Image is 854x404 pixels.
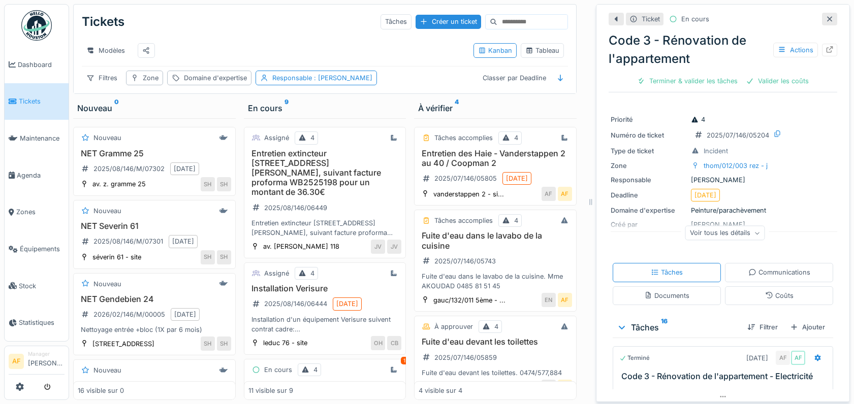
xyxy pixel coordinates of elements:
[694,190,716,200] div: [DATE]
[248,380,402,390] h3: Code 2 - Rénovation de l'appartement
[78,294,231,304] h3: NET Gendebien 24
[611,115,687,124] div: Priorité
[433,189,504,199] div: vanderstappen 2 - si...
[681,14,709,24] div: En cours
[92,252,141,262] div: séverin 61 - site
[78,221,231,231] h3: NET Severin 61
[264,299,327,309] div: 2025/08/146/06444
[691,115,705,124] div: 4
[174,164,196,174] div: [DATE]
[371,336,385,350] div: OH
[542,187,556,201] div: AF
[542,293,556,307] div: EN
[16,207,65,217] span: Zones
[201,177,215,191] div: SH
[5,120,69,157] a: Maintenance
[651,267,683,277] div: Tâches
[387,336,401,350] div: CB
[217,250,231,264] div: SH
[19,281,65,291] span: Stock
[19,96,65,106] span: Tickets
[93,310,165,319] div: 2026/02/146/M/00005
[92,179,146,189] div: av. z. gramme 25
[514,133,518,143] div: 4
[558,380,572,394] div: AF
[742,74,813,88] div: Valider les coûts
[93,133,121,143] div: Nouveau
[704,161,768,171] div: thom/012/003 rez - j
[201,336,215,351] div: SH
[433,295,505,305] div: gauc/132/011 5ème - ...
[746,353,768,363] div: [DATE]
[248,386,293,395] div: 11 visible sur 9
[776,351,790,365] div: AF
[419,149,572,168] h3: Entretien des Haie - Vanderstappen 2 au 40 / Coopman 2
[201,250,215,264] div: SH
[644,291,689,300] div: Documents
[248,284,402,293] h3: Installation Verisure
[93,164,165,174] div: 2025/08/146/M/07302
[611,146,687,156] div: Type de ticket
[514,216,518,225] div: 4
[455,102,459,114] sup: 4
[28,350,65,358] div: Manager
[20,133,65,143] span: Maintenance
[416,15,481,28] div: Créer un ticket
[312,74,372,82] span: : [PERSON_NAME]
[93,279,121,289] div: Nouveau
[217,336,231,351] div: SH
[174,310,196,319] div: [DATE]
[77,102,232,114] div: Nouveau
[419,337,572,347] h3: Fuite d'eau devant les toilettes
[263,242,339,251] div: av. [PERSON_NAME] 118
[284,102,289,114] sup: 9
[18,60,65,70] span: Dashboard
[786,320,829,334] div: Ajouter
[5,305,69,342] a: Statistiques
[264,133,289,143] div: Assigné
[184,73,247,83] div: Domaine d'expertise
[434,133,493,143] div: Tâches accomplies
[611,206,835,215] div: Peinture/parachèvement
[381,14,412,29] div: Tâches
[387,240,401,254] div: JV
[617,321,739,333] div: Tâches
[434,353,497,362] div: 2025/07/146/05859
[78,386,124,395] div: 16 visible sur 0
[642,14,660,24] div: Ticket
[28,350,65,372] li: [PERSON_NAME]
[791,351,805,365] div: AF
[611,161,687,171] div: Zone
[611,175,687,185] div: Responsable
[419,272,572,291] div: Fuite d'eau dans le lavabo de la cuisine. Mme AKOUDAD 0485 81 51 45
[619,354,650,362] div: Terminé
[17,171,65,180] span: Agenda
[661,321,668,333] sup: 16
[248,102,402,114] div: En cours
[611,190,687,200] div: Deadline
[685,226,765,241] div: Voir tous les détails
[558,187,572,201] div: AF
[310,268,314,278] div: 4
[611,130,687,140] div: Numéro de ticket
[478,71,551,85] div: Classer par Deadline
[5,46,69,83] a: Dashboard
[558,293,572,307] div: AF
[542,380,556,394] div: EN
[82,9,124,35] div: Tickets
[93,237,163,246] div: 2025/08/146/M/07301
[263,338,307,348] div: leduc 76 - site
[248,218,402,238] div: Entretien extincteur [STREET_ADDRESS][PERSON_NAME], suivant facture proforma WB2525198 pour un mo...
[765,291,794,300] div: Coûts
[506,174,528,183] div: [DATE]
[5,230,69,267] a: Équipements
[478,46,512,55] div: Kanban
[114,102,119,114] sup: 0
[78,325,231,334] div: Nettoyage entrée +bloc (1X par 6 mois)
[248,149,402,197] h3: Entretien extincteur [STREET_ADDRESS][PERSON_NAME], suivant facture proforma WB2525198 pour un mo...
[313,365,318,375] div: 4
[743,320,782,334] div: Filtrer
[19,318,65,327] span: Statistiques
[5,194,69,231] a: Zones
[434,216,493,225] div: Tâches accomplies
